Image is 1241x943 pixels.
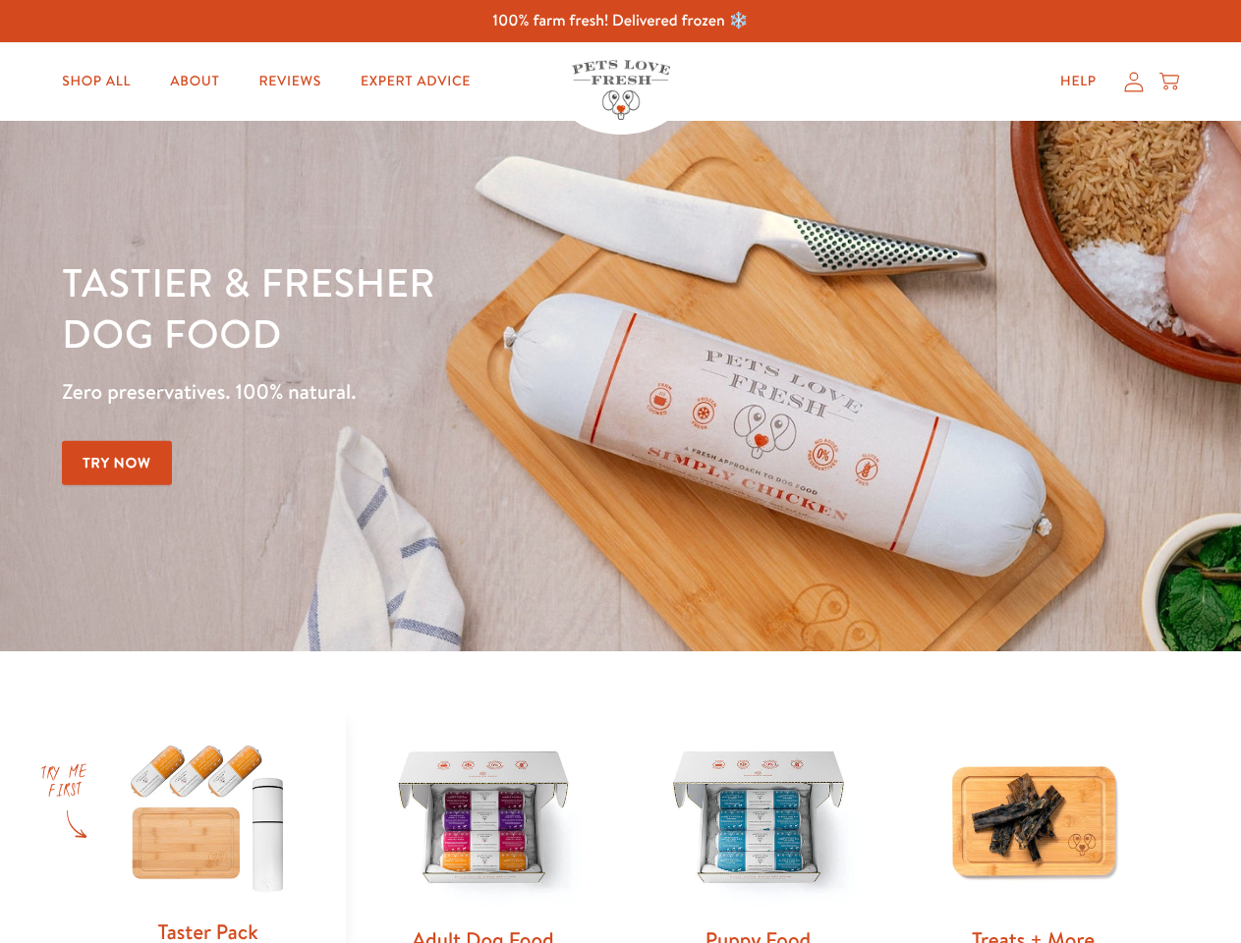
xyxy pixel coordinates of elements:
img: Pets Love Fresh [572,60,670,120]
a: Reviews [243,62,336,101]
p: Zero preservatives. 100% natural. [62,374,807,410]
a: Shop All [46,62,146,101]
a: Expert Advice [345,62,486,101]
a: Help [1044,62,1112,101]
h1: Tastier & fresher dog food [62,256,807,359]
a: Try Now [62,441,172,485]
a: About [154,62,235,101]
